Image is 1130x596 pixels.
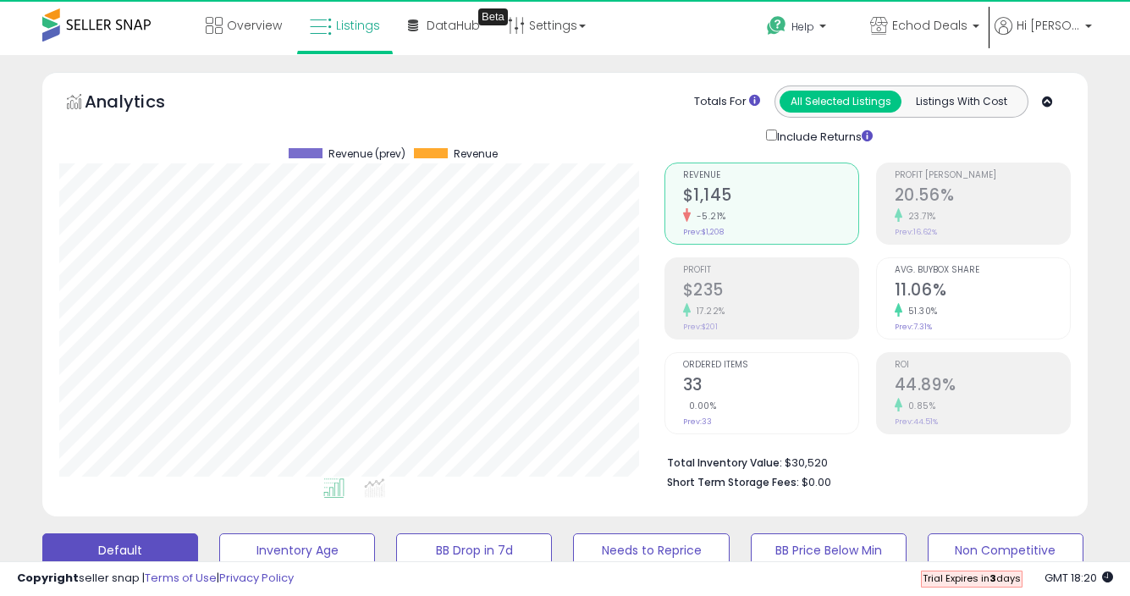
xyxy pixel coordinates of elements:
a: Help [753,3,855,55]
span: Trial Expires in days [923,571,1021,585]
button: BB Drop in 7d [396,533,552,567]
div: Include Returns [753,126,893,146]
span: ROI [895,361,1070,370]
span: $0.00 [802,474,831,490]
div: seller snap | | [17,571,294,587]
strong: Copyright [17,570,79,586]
h2: $1,145 [683,185,858,208]
li: $30,520 [667,451,1058,472]
small: 23.71% [902,210,936,223]
button: Needs to Reprice [573,533,729,567]
span: Ordered Items [683,361,858,370]
span: DataHub [427,17,480,34]
span: 2025-10-8 18:20 GMT [1045,570,1113,586]
span: Revenue [454,148,498,160]
button: Default [42,533,198,567]
span: Hi [PERSON_NAME] [1017,17,1080,34]
small: 17.22% [691,305,725,317]
a: Privacy Policy [219,570,294,586]
span: Listings [336,17,380,34]
h5: Analytics [85,90,198,118]
button: Non Competitive [928,533,1083,567]
small: Prev: 16.62% [895,227,937,237]
a: Terms of Use [145,570,217,586]
span: Profit [683,266,858,275]
b: Total Inventory Value: [667,455,782,470]
h2: 11.06% [895,280,1070,303]
small: Prev: $1,208 [683,227,724,237]
span: Avg. Buybox Share [895,266,1070,275]
i: Get Help [766,15,787,36]
button: BB Price Below Min [751,533,907,567]
h2: 20.56% [895,185,1070,208]
h2: $235 [683,280,858,303]
div: Totals For [694,94,760,110]
b: Short Term Storage Fees: [667,475,799,489]
button: Listings With Cost [901,91,1023,113]
button: All Selected Listings [780,91,901,113]
div: Tooltip anchor [478,8,508,25]
small: 0.85% [902,400,936,412]
small: 51.30% [902,305,938,317]
span: Revenue [683,171,858,180]
small: Prev: 33 [683,417,712,427]
b: 3 [989,571,996,585]
span: Revenue (prev) [328,148,405,160]
span: Echod Deals [892,17,967,34]
button: Inventory Age [219,533,375,567]
span: Profit [PERSON_NAME] [895,171,1070,180]
span: Overview [227,17,282,34]
span: Help [791,19,814,34]
h2: 33 [683,375,858,398]
small: Prev: $201 [683,322,718,332]
small: 0.00% [683,400,717,412]
small: Prev: 44.51% [895,417,938,427]
h2: 44.89% [895,375,1070,398]
small: -5.21% [691,210,726,223]
small: Prev: 7.31% [895,322,932,332]
a: Hi [PERSON_NAME] [995,17,1092,55]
